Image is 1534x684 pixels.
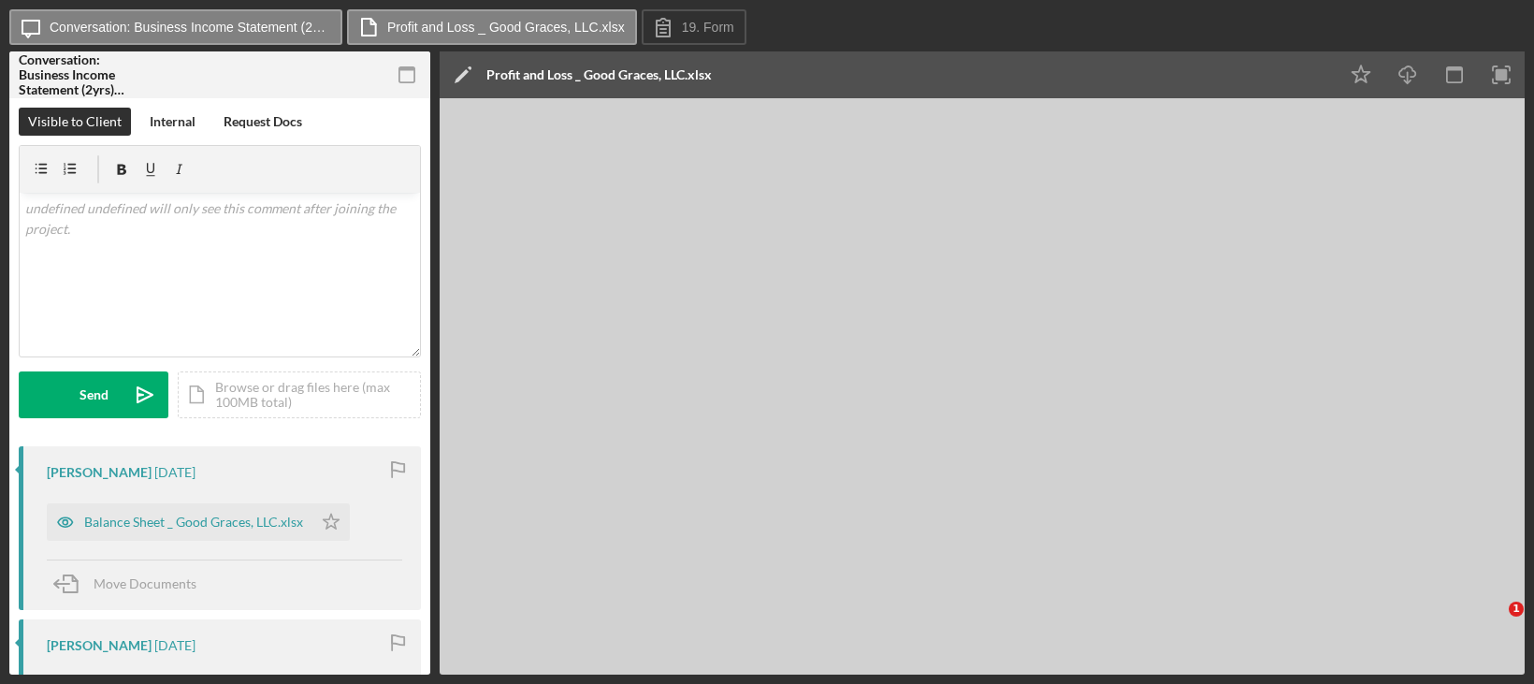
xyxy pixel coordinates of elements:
[214,108,311,136] button: Request Docs
[19,371,168,418] button: Send
[154,465,195,480] time: 2025-04-22 18:21
[47,465,152,480] div: [PERSON_NAME]
[642,9,746,45] button: 19. Form
[486,67,712,82] div: Profit and Loss _ Good Graces, LLC.xlsx
[154,638,195,653] time: 2025-04-22 18:15
[150,108,195,136] div: Internal
[19,52,150,97] div: Conversation: Business Income Statement (2yrs) ([PERSON_NAME])
[347,9,637,45] button: Profit and Loss _ Good Graces, LLC.xlsx
[682,20,734,35] label: 19. Form
[140,108,205,136] button: Internal
[80,371,109,418] div: Send
[94,575,196,591] span: Move Documents
[47,560,215,607] button: Move Documents
[1509,602,1524,617] span: 1
[1470,602,1515,647] iframe: Intercom live chat
[224,108,302,136] div: Request Docs
[47,503,350,541] button: Balance Sheet _ Good Graces, LLC.xlsx
[9,9,342,45] button: Conversation: Business Income Statement (2yrs) ([PERSON_NAME])
[387,20,625,35] label: Profit and Loss _ Good Graces, LLC.xlsx
[440,98,1525,675] iframe: Document Preview
[50,20,330,35] label: Conversation: Business Income Statement (2yrs) ([PERSON_NAME])
[47,638,152,653] div: [PERSON_NAME]
[28,108,122,136] div: Visible to Client
[84,515,303,530] div: Balance Sheet _ Good Graces, LLC.xlsx
[19,108,131,136] button: Visible to Client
